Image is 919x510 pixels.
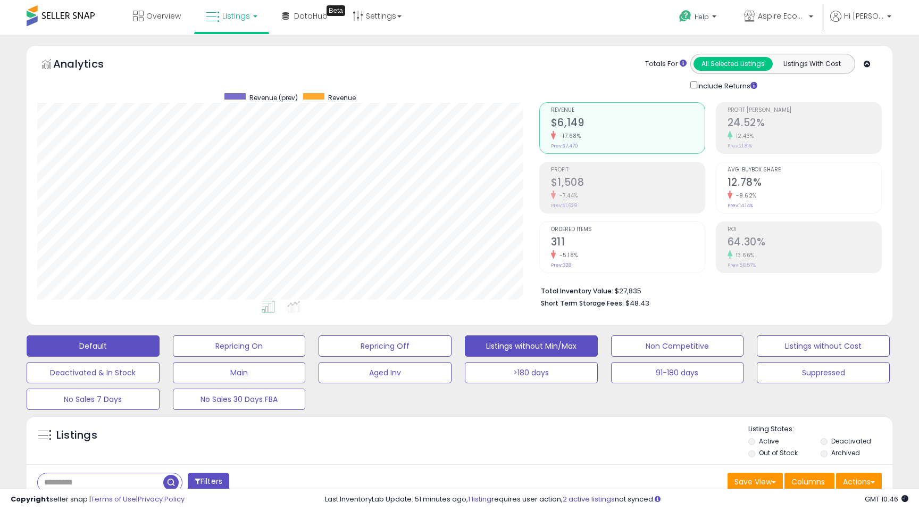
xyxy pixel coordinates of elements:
button: No Sales 30 Days FBA [173,389,306,410]
a: 1 listing [468,494,491,504]
button: Listings without Min/Max [465,335,598,357]
label: Out of Stock [759,448,798,457]
h2: 311 [551,236,705,250]
a: Help [671,2,727,35]
button: Save View [728,473,783,491]
button: Main [173,362,306,383]
button: Filters [188,473,229,491]
span: Hi [PERSON_NAME] [844,11,884,21]
small: Prev: 328 [551,262,571,268]
span: Columns [791,476,825,487]
div: Totals For [645,59,687,69]
small: -5.18% [556,251,578,259]
strong: Copyright [11,494,49,504]
div: Tooltip anchor [327,5,345,16]
span: Help [695,12,709,21]
button: Listings With Cost [772,57,851,71]
button: Listings without Cost [757,335,890,357]
button: All Selected Listings [694,57,773,71]
div: Include Returns [682,79,770,92]
small: -9.62% [732,192,757,200]
label: Archived [831,448,860,457]
button: Default [27,335,160,357]
small: Prev: $1,629 [551,202,578,209]
button: 91-180 days [611,362,744,383]
span: DataHub [294,11,328,21]
button: Deactivated & In Stock [27,362,160,383]
span: 2025-10-9 10:46 GMT [865,494,908,504]
small: 13.66% [732,251,755,259]
small: Prev: 56.57% [728,262,756,268]
div: seller snap | | [11,495,185,505]
h2: $6,149 [551,117,705,131]
span: Avg. Buybox Share [728,167,881,173]
label: Active [759,437,779,446]
span: Listings [222,11,250,21]
h2: 64.30% [728,236,881,250]
button: Non Competitive [611,335,744,357]
span: ROI [728,227,881,233]
a: 2 active listings [563,494,615,504]
button: Repricing On [173,335,306,357]
button: >180 days [465,362,598,383]
p: Listing States: [748,424,892,434]
small: Prev: 14.14% [728,202,753,209]
i: Get Help [679,10,692,23]
small: -7.44% [556,192,578,200]
a: Terms of Use [91,494,136,504]
b: Total Inventory Value: [541,286,613,295]
span: Overview [146,11,181,21]
button: No Sales 7 Days [27,389,160,410]
h2: 12.78% [728,176,881,191]
span: Profit [551,167,705,173]
span: Ordered Items [551,227,705,233]
h2: $1,508 [551,176,705,191]
span: Profit [PERSON_NAME] [728,108,881,113]
small: Prev: $7,470 [551,143,578,149]
b: Short Term Storage Fees: [541,299,624,308]
small: 12.43% [732,132,754,140]
a: Privacy Policy [138,494,185,504]
span: Revenue (prev) [249,93,298,102]
label: Deactivated [831,437,871,446]
h2: 24.52% [728,117,881,131]
span: Revenue [328,93,356,102]
span: Revenue [551,108,705,113]
h5: Analytics [53,56,124,74]
small: Prev: 21.81% [728,143,752,149]
span: $48.43 [625,298,649,308]
button: Columns [784,473,834,491]
h5: Listings [56,428,97,443]
button: Aged Inv [319,362,452,383]
a: Hi [PERSON_NAME] [830,11,891,35]
span: Aspire Ecommerce [758,11,806,21]
div: Last InventoryLab Update: 51 minutes ago, requires user action, not synced. [325,495,908,505]
li: $27,835 [541,284,874,297]
small: -17.68% [556,132,581,140]
button: Repricing Off [319,335,452,357]
button: Actions [836,473,882,491]
button: Suppressed [757,362,890,383]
